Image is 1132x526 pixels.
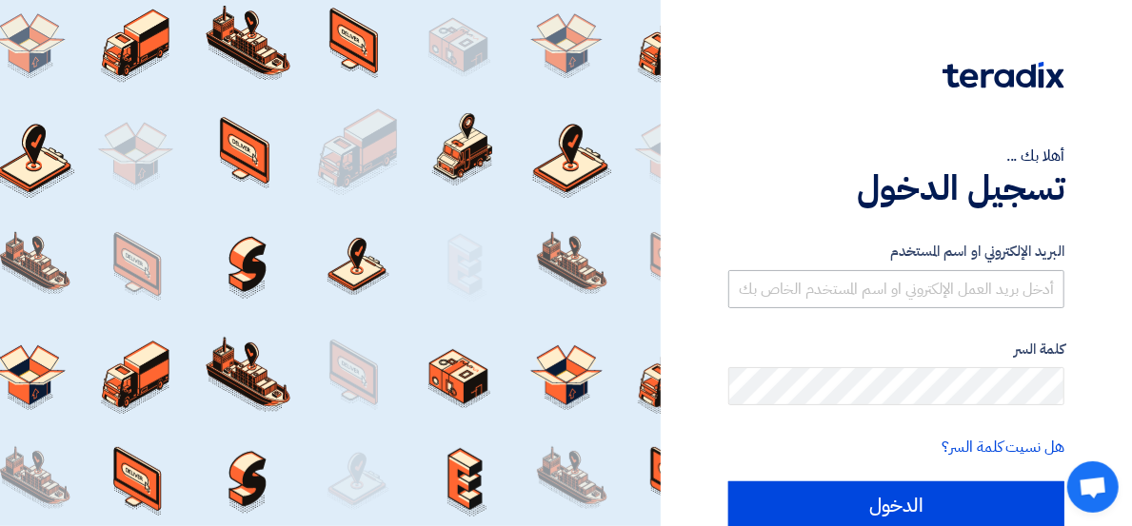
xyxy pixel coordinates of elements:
[728,241,1064,263] label: البريد الإلكتروني او اسم المستخدم
[728,167,1064,209] h1: تسجيل الدخول
[943,436,1064,458] a: هل نسيت كلمة السر؟
[1067,461,1119,513] div: Open chat
[943,62,1064,88] img: Teradix logo
[728,145,1064,167] div: أهلا بك ...
[728,339,1064,360] label: كلمة السر
[728,270,1064,308] input: أدخل بريد العمل الإلكتروني او اسم المستخدم الخاص بك ...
